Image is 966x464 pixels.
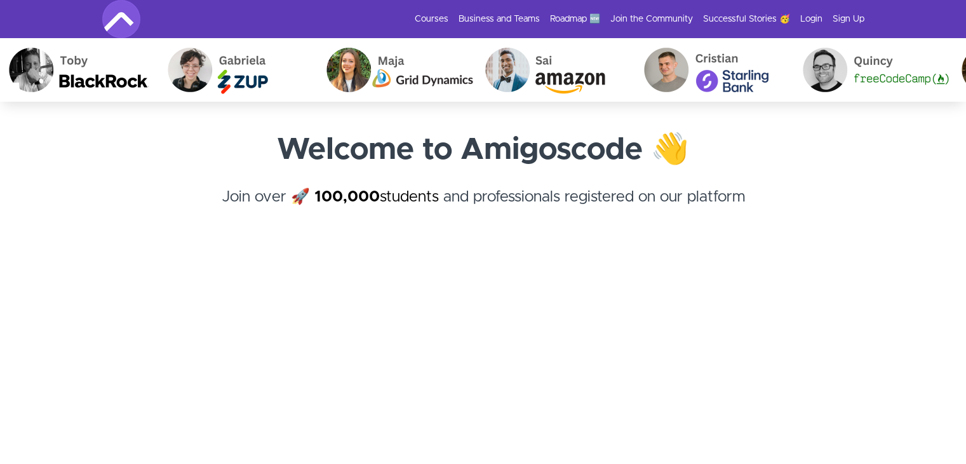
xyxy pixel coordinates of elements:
[610,13,693,25] a: Join the Community
[314,189,439,205] a: 100,000students
[459,13,540,25] a: Business and Teams
[786,38,945,102] img: Quincy
[833,13,864,25] a: Sign Up
[550,13,600,25] a: Roadmap 🆕
[102,186,864,231] h4: Join over 🚀 and professionals registered on our platform
[469,38,627,102] img: Sai
[277,135,689,165] strong: Welcome to Amigoscode 👋
[314,189,380,205] strong: 100,000
[151,38,310,102] img: Gabriela
[627,38,786,102] img: Cristian
[310,38,469,102] img: Maja
[800,13,822,25] a: Login
[415,13,448,25] a: Courses
[703,13,790,25] a: Successful Stories 🥳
